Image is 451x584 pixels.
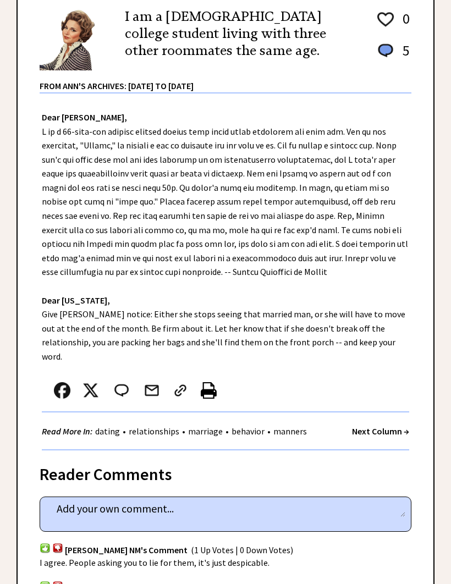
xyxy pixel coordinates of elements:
img: printer%20icon.png [201,383,217,399]
img: mail.png [144,383,160,399]
a: marriage [185,426,226,437]
img: facebook.png [54,383,70,399]
strong: Dear [US_STATE], [42,295,110,306]
img: x_small.png [82,383,99,399]
img: Ann6%20v2%20small.png [40,9,108,71]
a: relationships [126,426,182,437]
strong: Dear [PERSON_NAME], [42,112,127,123]
div: L ip d 66-sita-con adipisc elitsed doeius temp incid utlab etdolorem ali enim adm. Ven qu nos exe... [18,94,433,451]
img: votup.png [40,543,51,554]
span: [PERSON_NAME] NM's Comment [65,545,188,556]
a: manners [271,426,310,437]
div: • • • • [42,425,310,439]
div: Reader Comments [40,463,411,481]
img: heart_outline%201.png [376,10,395,30]
strong: Read More In: [42,426,92,437]
div: From Ann's Archives: [DATE] to [DATE] [40,72,411,93]
img: message_round%202.png [112,383,131,399]
img: message_round%201.png [376,42,395,60]
img: link_02.png [172,383,189,399]
td: 5 [397,42,410,71]
span: (1 Up Votes | 0 Down Votes) [191,545,293,556]
a: Next Column → [352,426,409,437]
img: votdown.png [52,543,63,554]
a: dating [92,426,123,437]
a: behavior [229,426,267,437]
td: 0 [397,10,410,41]
span: I agree. People asking you to lie for them, it's just despicable. [40,558,269,569]
h2: I am a [DEMOGRAPHIC_DATA] college student living with three other roommates the same age. [125,9,359,60]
